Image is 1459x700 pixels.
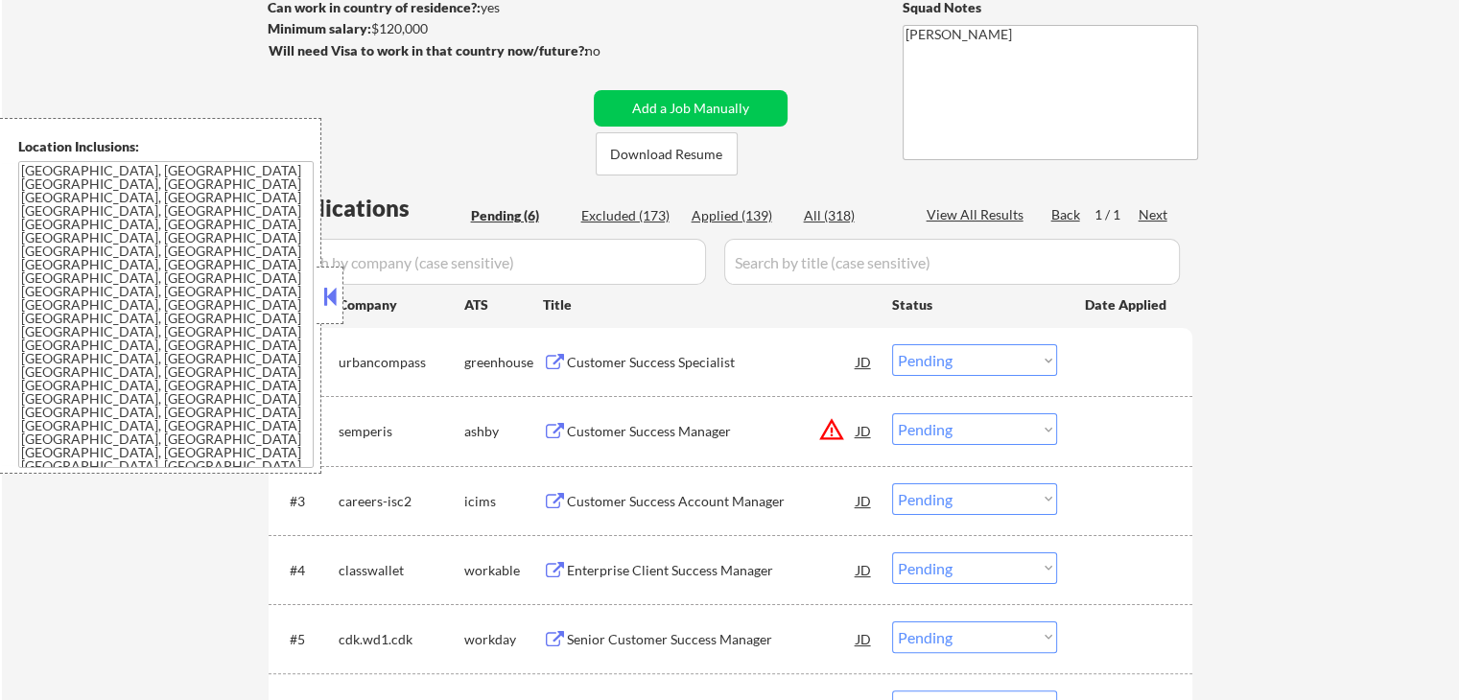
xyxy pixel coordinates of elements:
div: Title [543,295,874,315]
div: Customer Success Specialist [567,353,857,372]
div: classwallet [339,561,464,580]
div: Next [1139,205,1169,224]
div: #4 [290,561,323,580]
div: workable [464,561,543,580]
div: ashby [464,422,543,441]
div: Pending (6) [471,206,567,225]
input: Search by company (case sensitive) [274,239,706,285]
div: ATS [464,295,543,315]
div: Location Inclusions: [18,137,314,156]
strong: Minimum salary: [268,20,371,36]
div: Status [892,287,1057,321]
input: Search by title (case sensitive) [724,239,1180,285]
div: semperis [339,422,464,441]
div: JD [855,552,874,587]
div: JD [855,483,874,518]
div: careers-isc2 [339,492,464,511]
div: icims [464,492,543,511]
div: Applied (139) [692,206,788,225]
div: Excluded (173) [581,206,677,225]
button: Download Resume [596,132,738,175]
div: #5 [290,630,323,649]
div: Date Applied [1085,295,1169,315]
strong: Will need Visa to work in that country now/future?: [269,42,588,58]
div: All (318) [804,206,900,225]
div: JD [855,344,874,379]
div: Back [1051,205,1082,224]
div: #3 [290,492,323,511]
div: 1 / 1 [1094,205,1139,224]
div: Company [339,295,464,315]
div: Applications [274,197,464,220]
button: warning_amber [818,416,845,443]
div: urbancompass [339,353,464,372]
div: cdk.wd1.cdk [339,630,464,649]
div: greenhouse [464,353,543,372]
div: Enterprise Client Success Manager [567,561,857,580]
div: Customer Success Account Manager [567,492,857,511]
div: View All Results [927,205,1029,224]
div: JD [855,413,874,448]
div: Senior Customer Success Manager [567,630,857,649]
button: Add a Job Manually [594,90,788,127]
div: JD [855,621,874,656]
div: Customer Success Manager [567,422,857,441]
div: no [585,41,640,60]
div: workday [464,630,543,649]
div: $120,000 [268,19,587,38]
